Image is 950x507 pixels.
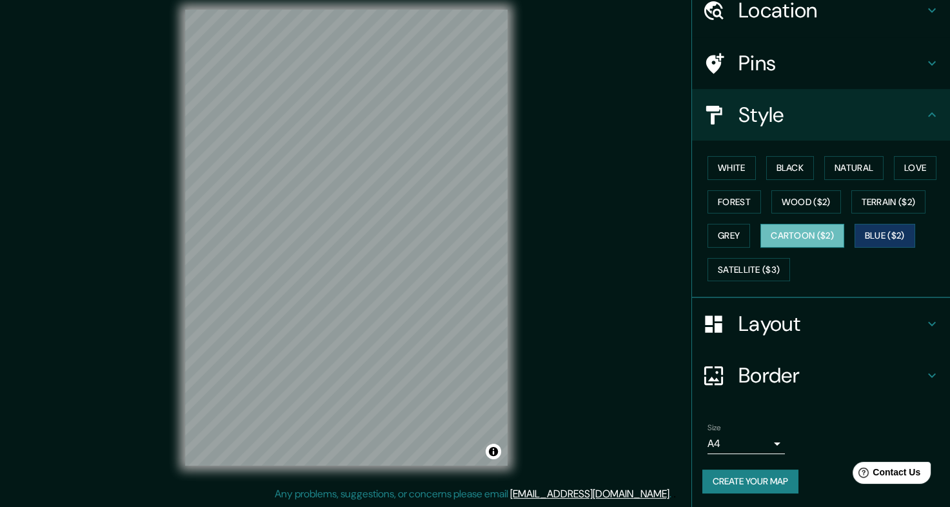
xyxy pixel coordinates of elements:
[708,190,761,214] button: Forest
[702,470,798,493] button: Create your map
[738,102,924,128] h4: Style
[771,190,841,214] button: Wood ($2)
[671,486,673,502] div: .
[738,50,924,76] h4: Pins
[708,156,756,180] button: White
[510,487,669,501] a: [EMAIL_ADDRESS][DOMAIN_NAME]
[486,444,501,459] button: Toggle attribution
[855,224,915,248] button: Blue ($2)
[708,422,721,433] label: Size
[692,37,950,89] div: Pins
[835,457,936,493] iframe: Help widget launcher
[185,10,508,466] canvas: Map
[738,363,924,388] h4: Border
[851,190,926,214] button: Terrain ($2)
[708,224,750,248] button: Grey
[824,156,884,180] button: Natural
[738,311,924,337] h4: Layout
[275,486,671,502] p: Any problems, suggestions, or concerns please email .
[692,298,950,350] div: Layout
[692,89,950,141] div: Style
[673,486,676,502] div: .
[708,433,785,454] div: A4
[766,156,815,180] button: Black
[760,224,844,248] button: Cartoon ($2)
[692,350,950,401] div: Border
[708,258,790,282] button: Satellite ($3)
[894,156,936,180] button: Love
